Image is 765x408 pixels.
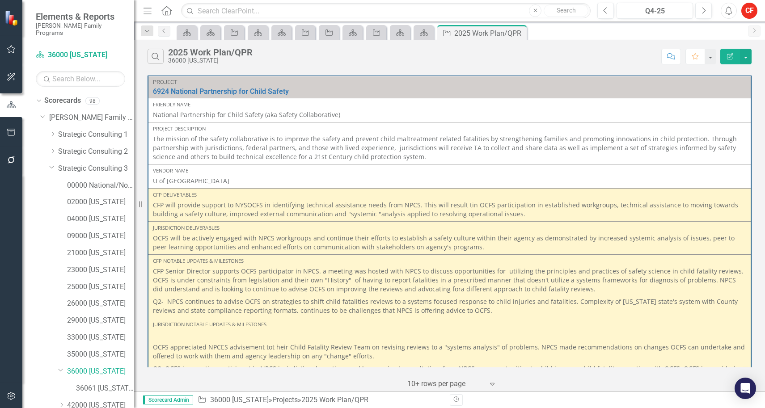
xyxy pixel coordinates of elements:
[153,79,746,85] div: Project
[67,248,134,258] a: 21000 [US_STATE]
[168,57,253,64] div: 36000 [US_STATE]
[153,224,746,231] div: Jurisdiction Deliverables
[272,395,298,404] a: Projects
[148,98,751,122] td: Double-Click to Edit
[67,197,134,207] a: 02000 [US_STATE]
[67,349,134,360] a: 35000 [US_STATE]
[148,222,751,255] td: Double-Click to Edit
[36,50,125,60] a: 36000 [US_STATE]
[168,47,253,57] div: 2025 Work Plan/QPR
[153,257,746,265] div: CFP Notable Updates & Milestones
[454,28,524,39] div: 2025 Work Plan/QPR
[143,395,193,404] span: Scorecard Admin
[148,318,751,385] td: Double-Click to Edit
[67,299,134,309] a: 26000 [US_STATE]
[153,135,746,161] p: The mission of the safety collaborative is to improve the safety and prevent child maltreatment r...
[741,3,757,19] button: CF
[153,295,746,315] p: Q2- NPCS continues to advise OCFS on strategies to shift child fatalities reviews to a systems fo...
[76,383,134,394] a: 36061 [US_STATE][GEOGRAPHIC_DATA]
[153,88,746,96] a: 6924 National Partnership for Child Safety
[153,201,746,219] p: CFP will provide support to NYSOCFS in identifying technical assistance needs from NPCS. This wil...
[36,11,125,22] span: Elements & Reports
[44,96,81,106] a: Scorecards
[210,395,269,404] a: 36000 [US_STATE]
[153,167,746,174] div: Vendor Name
[148,189,751,222] td: Double-Click to Edit
[153,341,746,362] p: OCFS appreciated NPCES advisement tot heir Child Fatality Review Team on revising reviews to a "s...
[617,3,693,19] button: Q4-25
[58,147,134,157] a: Strategic Consulting 2
[181,3,591,19] input: Search ClearPoint...
[85,97,100,105] div: 98
[148,76,751,98] td: Double-Click to Edit Right Click for Context Menu
[153,362,746,382] p: Q2. OCFS is an active participant in NPCS jurisdictional meetings and has received consultation, ...
[557,7,576,14] span: Search
[153,110,340,119] span: National Partnership for Child Safety (aka Safety Collaborative)
[153,177,229,185] span: U of [GEOGRAPHIC_DATA]
[148,255,751,318] td: Double-Click to Edit
[58,130,134,140] a: Strategic Consulting 1
[153,234,746,252] p: OCFS will be actively engaged with NPCS workgroups and continue their efforts to establish a safe...
[148,164,751,189] td: Double-Click to Edit
[67,214,134,224] a: 04000 [US_STATE]
[153,125,746,132] div: Project Description
[67,366,134,377] a: 36000 [US_STATE]
[4,10,20,26] img: ClearPoint Strategy
[36,71,125,87] input: Search Below...
[735,378,756,399] div: Open Intercom Messenger
[148,122,751,164] td: Double-Click to Edit
[620,6,690,17] div: Q4-25
[67,315,134,326] a: 29000 [US_STATE]
[153,267,746,295] p: CFP Senior Director supports OCFS participator in NPCS. a meeting was hosted with NPCS to discuss...
[544,4,588,17] button: Search
[49,113,134,123] a: [PERSON_NAME] Family Programs
[36,22,125,37] small: [PERSON_NAME] Family Programs
[67,332,134,343] a: 33000 [US_STATE]
[301,395,368,404] div: 2025 Work Plan/QPR
[58,164,134,174] a: Strategic Consulting 3
[67,231,134,241] a: 09000 [US_STATE]
[67,181,134,191] a: 00000 National/No Jurisdiction (SC3)
[153,191,746,198] div: CFP Deliverables
[198,395,443,405] div: » »
[67,265,134,275] a: 23000 [US_STATE]
[153,321,746,328] div: Jurisdiction Notable Updates & Milestones
[153,101,746,108] div: Friendly Name
[67,282,134,292] a: 25000 [US_STATE]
